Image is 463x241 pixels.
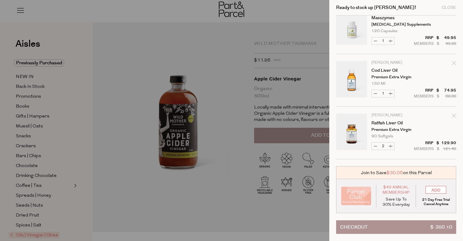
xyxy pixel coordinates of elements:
button: Checkout$ 350.10 [336,220,456,234]
div: Close [442,6,456,10]
span: 120 Capsules [371,29,397,33]
p: Premium Extra Virgin [371,75,419,79]
a: Ratfish Liver Oil [371,121,419,125]
span: $49 Annual Membership [381,185,411,195]
span: $ 350.10 [430,221,452,234]
p: 21 Day Free Trial Cancel Anytime [421,198,451,206]
a: Masszymes [371,16,419,20]
div: Remove Cod Liver Oil [452,60,456,68]
p: Save Up To 30% Everyday [381,197,411,207]
span: $30.05 [387,170,403,176]
span: Checkout [340,221,368,234]
input: QTY Cod Liver Oil [379,90,387,97]
input: QTY Ratfish Liver Oil [379,143,387,150]
a: Cod Liver Oil [371,68,419,73]
p: [PERSON_NAME] [371,114,419,117]
div: Remove Ratfish Liver Oil [452,113,456,121]
h2: Ready to stock up [PERSON_NAME]? [336,5,416,10]
p: Premium Extra Virgin [371,128,419,132]
div: Join to Save on this Parcel [336,166,456,179]
input: ADD [426,186,446,194]
input: QTY Masszymes [379,37,387,45]
p: [MEDICAL_DATA] Supplements [371,23,419,27]
p: [PERSON_NAME] [371,61,419,65]
span: 90 Softgels [371,134,393,138]
span: 150 ml [371,82,385,86]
